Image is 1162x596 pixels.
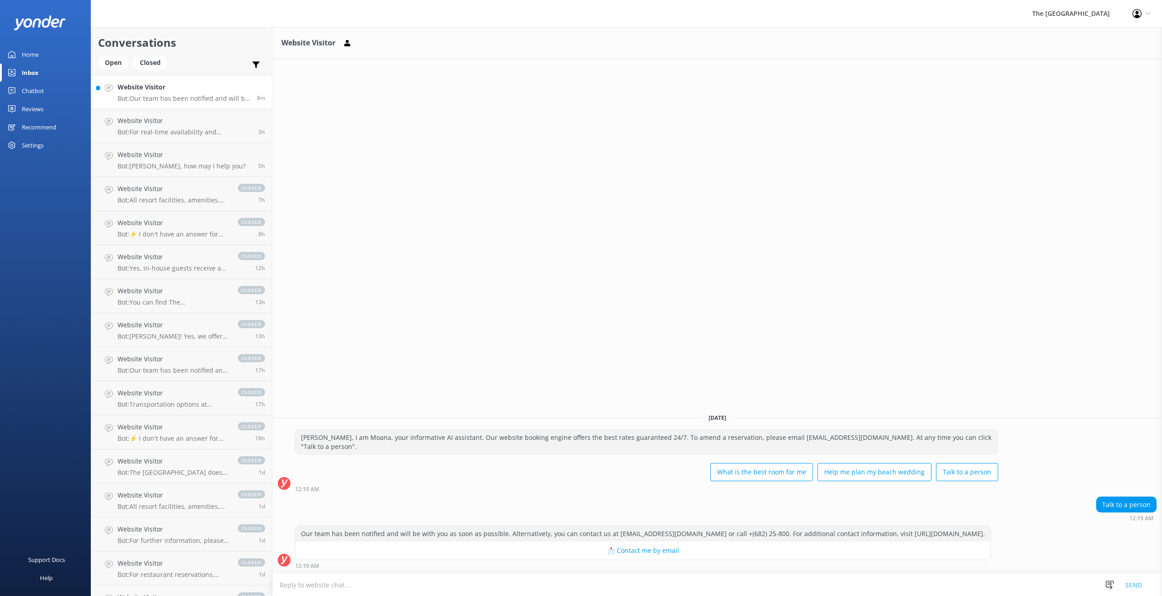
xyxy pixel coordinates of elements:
h4: Website Visitor [118,184,229,194]
a: Website VisitorBot:All resort facilities, amenities, and services, including the restaurant, bar,... [91,483,272,517]
div: Chatbot [22,82,44,100]
span: Oct 03 2025 09:29pm (UTC -10:00) Pacific/Honolulu [258,230,265,238]
span: closed [238,252,265,260]
a: Open [98,57,133,67]
p: Bot: [PERSON_NAME]! Yes, we offer babysitting services. To arrange babysitting, please contact Th... [118,332,229,340]
h4: Website Visitor [118,286,229,296]
span: Oct 03 2025 06:02pm (UTC -10:00) Pacific/Honolulu [255,264,265,272]
a: Website VisitorBot:For restaurant reservations, please email our team at [EMAIL_ADDRESS][DOMAIN_N... [91,552,272,586]
span: Oct 02 2025 05:08pm (UTC -10:00) Pacific/Honolulu [259,502,265,510]
strong: 12:19 AM [295,487,319,492]
a: Website VisitorBot:Yes, in-house guests receive a daily activities schedule, which is delivered t... [91,245,272,279]
a: Website VisitorBot:[PERSON_NAME]! Yes, we offer babysitting services. To arrange babysitting, ple... [91,313,272,347]
a: Website VisitorBot:⚡ I don't have an answer for that in my knowledge base. Please try and rephras... [91,211,272,245]
span: closed [238,388,265,396]
a: Website VisitorBot:Our team has been notified and will be with you as soon as possible. Alternati... [91,347,272,381]
div: Support Docs [28,551,65,569]
span: closed [238,218,265,226]
h4: Website Visitor [118,116,251,126]
div: Oct 04 2025 06:19am (UTC -10:00) Pacific/Honolulu [1096,515,1157,521]
span: Oct 03 2025 12:40pm (UTC -10:00) Pacific/Honolulu [255,400,265,408]
p: Bot: You can find The [GEOGRAPHIC_DATA] at [GEOGRAPHIC_DATA], [GEOGRAPHIC_DATA], [GEOGRAPHIC_DATA... [118,298,229,306]
span: closed [238,286,265,294]
a: Website VisitorBot:For further information, please contact the following: - Email: [EMAIL_ADDRESS... [91,517,272,552]
button: Talk to a person [936,463,998,481]
span: [DATE] [703,414,732,422]
div: Closed [133,56,167,69]
h4: Website Visitor [118,524,229,534]
p: Bot: [PERSON_NAME], how may I help you? [118,162,246,170]
span: Oct 02 2025 04:36pm (UTC -10:00) Pacific/Honolulu [259,571,265,578]
img: yonder-white-logo.png [14,15,66,30]
div: Our team has been notified and will be with you as soon as possible. Alternatively, you can conta... [295,526,990,542]
p: Bot: Our team has been notified and will be with you as soon as possible. Alternatively, you can ... [118,94,250,103]
span: closed [238,558,265,566]
h4: Website Visitor [118,422,229,432]
h4: Website Visitor [118,82,250,92]
div: Inbox [22,64,39,82]
button: Help me plan my beach wedding [817,463,931,481]
span: Oct 03 2025 10:36pm (UTC -10:00) Pacific/Honolulu [258,196,265,204]
span: closed [238,354,265,362]
p: Bot: All resort facilities, amenities, and services, including the restaurant, bar, pool, sun lou... [118,196,229,204]
span: Oct 04 2025 12:42am (UTC -10:00) Pacific/Honolulu [258,162,265,170]
div: Help [40,569,53,587]
div: Oct 04 2025 06:19am (UTC -10:00) Pacific/Honolulu [295,562,991,569]
a: Website VisitorBot:The [GEOGRAPHIC_DATA] does offer all-inclusive packages, but it is advised to ... [91,449,272,483]
h3: Website Visitor [281,37,335,49]
strong: 12:19 AM [295,563,319,569]
span: Oct 03 2025 05:15pm (UTC -10:00) Pacific/Honolulu [255,298,265,306]
p: Bot: All resort facilities, amenities, and services, including the restaurant, bar, pool, sun lou... [118,502,229,511]
a: Website VisitorBot:Transportation options at [GEOGRAPHIC_DATA] include car rentals, but you would... [91,381,272,415]
button: What is the best room for me [710,463,813,481]
span: closed [238,422,265,430]
h4: Website Visitor [118,456,229,466]
h4: Website Visitor [118,354,229,364]
h4: Website Visitor [118,252,229,262]
h4: Website Visitor [118,150,246,160]
div: Open [98,56,128,69]
p: Bot: ⚡ I don't have an answer for that in my knowledge base. Please try and rephrase your questio... [118,434,229,443]
div: Recommend [22,118,56,136]
span: closed [238,490,265,498]
p: Bot: Yes, in-house guests receive a daily activities schedule, which is delivered to their room t... [118,264,229,272]
span: closed [238,184,265,192]
span: closed [238,524,265,532]
span: Oct 03 2025 12:01pm (UTC -10:00) Pacific/Honolulu [255,434,265,442]
p: Bot: Our team has been notified and will be with you as soon as possible. Alternatively, you can ... [118,366,229,374]
span: Oct 03 2025 04:34pm (UTC -10:00) Pacific/Honolulu [255,332,265,340]
a: Website VisitorBot:For real-time availability and accommodation bookings, please visit [URL][DOMA... [91,109,272,143]
a: Website VisitorBot:⚡ I don't have an answer for that in my knowledge base. Please try and rephras... [91,415,272,449]
div: Oct 04 2025 06:19am (UTC -10:00) Pacific/Honolulu [295,486,998,492]
p: Bot: The [GEOGRAPHIC_DATA] does offer all-inclusive packages, but it is advised to explore the lo... [118,468,229,477]
p: Bot: For further information, please contact the following: - Email: [EMAIL_ADDRESS][DOMAIN_NAME]... [118,537,229,545]
span: closed [238,456,265,464]
button: 📩 Contact me by email [295,542,990,560]
h2: Conversations [98,34,265,51]
div: [PERSON_NAME], I am Moana, your informative AI assistant. Our website booking engine offers the b... [295,430,998,454]
a: Website VisitorBot:You can find The [GEOGRAPHIC_DATA] at [GEOGRAPHIC_DATA], [GEOGRAPHIC_DATA], [G... [91,279,272,313]
a: Website VisitorBot:All resort facilities, amenities, and services, including the restaurant, bar,... [91,177,272,211]
p: Bot: ⚡ I don't have an answer for that in my knowledge base. Please try and rephrase your questio... [118,230,229,238]
span: Oct 04 2025 03:22am (UTC -10:00) Pacific/Honolulu [258,128,265,136]
div: Talk to a person [1097,497,1156,512]
span: closed [238,320,265,328]
p: Bot: For restaurant reservations, please email our team at [EMAIL_ADDRESS][DOMAIN_NAME]. [118,571,229,579]
div: Reviews [22,100,44,118]
p: Bot: For real-time availability and accommodation bookings, please visit [URL][DOMAIN_NAME]. [118,128,251,136]
span: Oct 04 2025 06:19am (UTC -10:00) Pacific/Honolulu [257,94,265,102]
h4: Website Visitor [118,320,229,330]
a: Website VisitorBot:Our team has been notified and will be with you as soon as possible. Alternati... [91,75,272,109]
a: Website VisitorBot:[PERSON_NAME], how may I help you?5h [91,143,272,177]
div: Home [22,45,39,64]
div: Settings [22,136,44,154]
h4: Website Visitor [118,388,229,398]
a: Closed [133,57,172,67]
h4: Website Visitor [118,218,229,228]
span: Oct 02 2025 06:26pm (UTC -10:00) Pacific/Honolulu [259,468,265,476]
h4: Website Visitor [118,558,229,568]
p: Bot: Transportation options at [GEOGRAPHIC_DATA] include car rentals, but you would need to conta... [118,400,229,409]
h4: Website Visitor [118,490,229,500]
span: Oct 03 2025 01:12pm (UTC -10:00) Pacific/Honolulu [255,366,265,374]
strong: 12:19 AM [1129,516,1153,521]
